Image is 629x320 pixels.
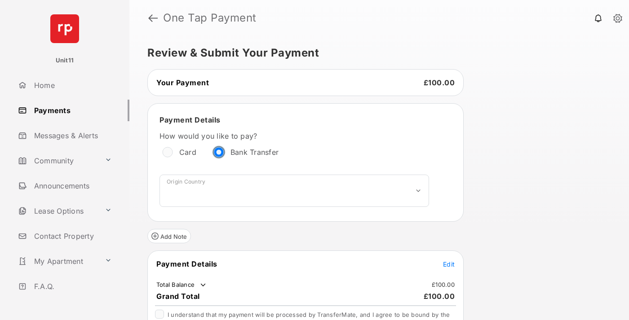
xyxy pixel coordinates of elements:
p: Unit11 [56,56,74,65]
a: Lease Options [14,200,101,222]
a: Announcements [14,175,129,197]
span: Payment Details [156,259,217,268]
td: Total Balance [156,281,208,289]
span: Your Payment [156,78,209,87]
label: Card [179,148,196,157]
a: F.A.Q. [14,276,129,297]
a: My Apartment [14,250,101,272]
h5: Review & Submit Your Payment [147,48,604,58]
a: Community [14,150,101,171]
span: £100.00 [424,78,455,87]
label: How would you like to pay? [159,132,429,140]
span: Grand Total [156,292,200,301]
label: Bank Transfer [230,148,279,157]
span: Edit [443,260,455,268]
a: Messages & Alerts [14,125,129,146]
td: £100.00 [431,281,455,289]
span: Payment Details [159,115,221,124]
button: Edit [443,259,455,268]
a: Home [14,75,129,96]
strong: One Tap Payment [163,13,257,23]
a: Contact Property [14,225,129,247]
img: svg+xml;base64,PHN2ZyB4bWxucz0iaHR0cDovL3d3dy53My5vcmcvMjAwMC9zdmciIHdpZHRoPSI2NCIgaGVpZ2h0PSI2NC... [50,14,79,43]
span: £100.00 [424,292,455,301]
button: Add Note [147,229,191,243]
a: Payments [14,100,129,121]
